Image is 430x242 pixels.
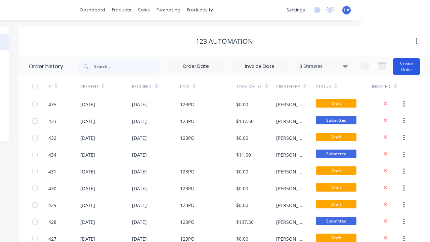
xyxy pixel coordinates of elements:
div: [DATE] [80,151,95,158]
div: [DATE] [80,185,95,192]
div: 428 [48,218,56,226]
div: 433 [48,118,56,125]
div: 434 [48,151,56,158]
div: 123PO [180,134,195,142]
div: Created By [276,84,300,90]
div: Created By [276,77,316,96]
div: [DATE] [80,168,95,175]
div: [PERSON_NAME] [276,168,303,175]
span: Submitted [316,217,356,225]
div: # [48,77,80,96]
div: $137.50 [236,118,254,125]
div: sales [135,5,153,15]
span: Submitted [316,116,356,124]
div: 429 [48,202,56,209]
span: Submitted [316,150,356,158]
div: [DATE] [80,118,95,125]
button: Create Order [393,58,420,75]
div: 123PO [180,118,195,125]
div: purchasing [153,5,184,15]
div: [PERSON_NAME] [276,101,303,108]
div: [DATE] [132,101,147,108]
div: $11.00 [236,151,251,158]
div: [DATE] [80,134,95,142]
div: Status [316,77,372,96]
div: Invoiced [372,84,390,90]
span: Draft [316,133,356,141]
div: Total Value [236,77,276,96]
div: Required [132,77,180,96]
input: Invoice Date [231,62,288,72]
div: Created [80,77,132,96]
div: [DATE] [80,101,95,108]
div: [PERSON_NAME] [276,218,303,226]
span: Draft [316,99,356,108]
div: # [48,84,51,90]
div: [PERSON_NAME] [276,134,303,142]
span: Draft [316,166,356,175]
div: [DATE] [132,134,147,142]
div: 432 [48,134,56,142]
div: 123PO [180,168,195,175]
div: $0.00 [236,185,248,192]
span: Draft [316,234,356,242]
div: 8 Statuses [295,63,352,70]
div: 123PO [180,101,195,108]
div: $0.00 [236,202,248,209]
div: [DATE] [132,202,147,209]
input: Search... [94,60,161,73]
div: [DATE] [132,218,147,226]
div: Invoiced [372,77,404,96]
div: $0.00 [236,134,248,142]
div: 123PO [180,202,195,209]
div: products [109,5,135,15]
div: settings [283,5,308,15]
div: 123PO [180,185,195,192]
div: Created [80,84,98,90]
div: [DATE] [132,151,147,158]
input: Order Date [168,62,224,72]
span: Draft [316,183,356,192]
div: [DATE] [132,185,147,192]
div: 430 [48,185,56,192]
div: productivity [184,5,216,15]
div: $0.00 [236,168,248,175]
span: HA [344,7,349,13]
div: Status [316,84,331,90]
div: [DATE] [80,202,95,209]
div: Total Value [236,84,262,90]
div: $137.50 [236,218,254,226]
div: $0.00 [236,101,248,108]
div: Required [132,84,152,90]
div: PO # [180,77,236,96]
div: [DATE] [132,168,147,175]
div: [DATE] [80,218,95,226]
div: PO # [180,84,189,90]
div: [PERSON_NAME] [276,185,303,192]
a: dashboard [77,5,109,15]
div: [PERSON_NAME] [276,202,303,209]
div: [PERSON_NAME] [276,118,303,125]
span: Draft [316,200,356,208]
div: [DATE] [132,118,147,125]
div: 123 Automation [196,37,253,45]
div: 431 [48,168,56,175]
div: Order history [29,63,63,71]
div: [PERSON_NAME] [276,151,303,158]
div: 435 [48,101,56,108]
div: 123PO [180,218,195,226]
